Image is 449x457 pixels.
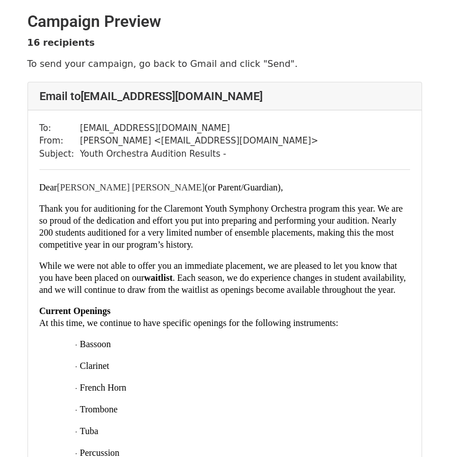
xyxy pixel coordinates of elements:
[205,182,283,192] span: (or Parent/Guardian),
[76,384,80,392] span: ·
[39,306,111,316] span: Current Openings
[39,89,410,103] h4: Email to [EMAIL_ADDRESS][DOMAIN_NAME]
[27,58,422,70] p: To send your campaign, go back to Gmail and click "Send".
[39,181,410,193] p: [PERSON_NAME] [PERSON_NAME]
[39,182,57,192] span: Dear
[80,134,319,148] td: [PERSON_NAME] < [EMAIL_ADDRESS][DOMAIN_NAME] >
[39,134,80,148] td: From:
[39,273,406,295] span: . Each season, we do experience changes in student availability, and we will continue to draw fro...
[76,340,80,349] span: ·
[80,404,118,414] span: Trombone
[39,261,398,283] span: While we were not able to offer you an immediate placement, we are pleased to let you know that y...
[39,148,80,161] td: Subject:
[76,406,80,414] span: ·
[80,383,126,392] span: French Horn
[39,122,80,135] td: To:
[27,37,95,48] strong: 16 recipients
[80,148,319,161] td: Youth Orchestra Audition Results -
[80,339,111,349] span: Bassoon
[76,362,80,371] span: ·
[76,427,80,436] span: ·
[39,318,339,328] span: At this time, we continue to have specific openings for the following instruments:
[80,361,110,371] span: Clarinet
[144,273,173,283] span: waitlist
[27,12,422,31] h2: Campaign Preview
[80,426,98,436] span: Tuba
[39,204,403,249] span: Thank you for auditioning for the Claremont Youth Symphony Orchestra program this year. We are so...
[80,122,319,135] td: [EMAIL_ADDRESS][DOMAIN_NAME]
